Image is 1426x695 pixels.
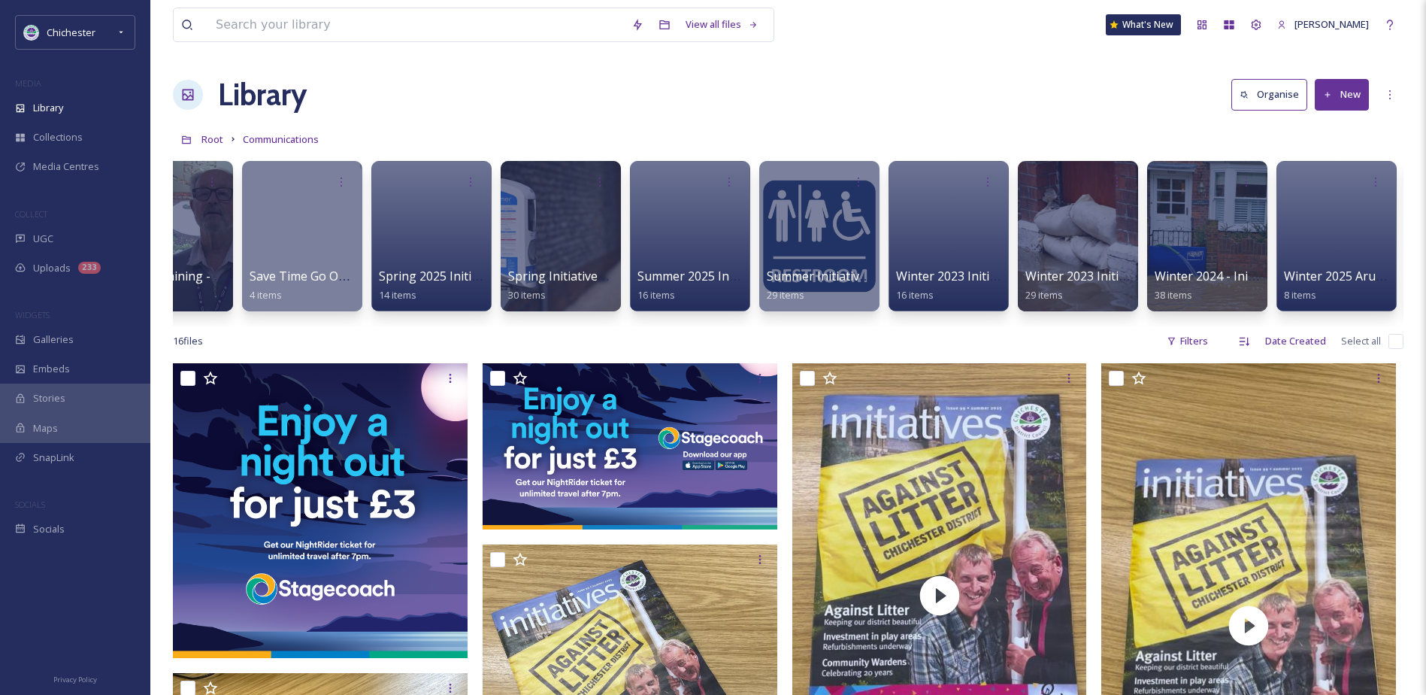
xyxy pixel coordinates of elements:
[1155,269,1288,302] a: Winter 2024 - Initiatives38 items
[1294,17,1369,31] span: [PERSON_NAME]
[1025,269,1195,302] a: Winter 2023 Initiatives images29 items
[508,268,695,284] span: Spring Initiatives pictures - 09/01
[1231,79,1315,110] a: Organise
[1270,10,1376,39] a: [PERSON_NAME]
[120,269,257,302] a: Media training - Cabinet
[15,499,45,510] span: SOCIALS
[250,288,282,302] span: 4 items
[767,269,902,302] a: Summer Initiatives 202429 items
[1231,79,1307,110] button: Organise
[33,362,70,376] span: Embeds
[33,159,99,174] span: Media Centres
[379,288,416,302] span: 14 items
[33,232,53,246] span: UGC
[508,269,695,302] a: Spring Initiatives pictures - 09/0130 items
[33,101,63,115] span: Library
[201,130,223,148] a: Root
[896,269,1070,302] a: Winter 2023 Initiatives artwork16 items
[78,262,101,274] div: 233
[53,669,97,687] a: Privacy Policy
[483,363,777,530] img: Page 8 - 11 - bus offer NightRider Ads-02.png
[1315,79,1369,110] button: New
[47,26,95,39] span: Chichester
[379,269,550,302] a: Spring 2025 Initiatives adverts14 items
[15,309,50,320] span: WIDGETS
[33,261,71,275] span: Uploads
[120,268,257,284] span: Media training - Cabinet
[896,288,934,302] span: 16 items
[15,208,47,220] span: COLLECT
[379,268,550,284] span: Spring 2025 Initiatives adverts
[243,130,319,148] a: Communications
[678,10,766,39] a: View all files
[173,334,203,348] span: 16 file s
[24,25,39,40] img: Logo_of_Chichester_District_Council.png
[33,332,74,347] span: Galleries
[53,675,97,684] span: Privacy Policy
[1106,14,1181,35] a: What's New
[208,8,624,41] input: Search your library
[33,421,58,436] span: Maps
[243,132,319,146] span: Communications
[250,269,366,302] a: Save Time Go Online4 items
[1258,326,1334,356] div: Date Created
[1341,334,1381,348] span: Select all
[250,268,366,284] span: Save Time Go Online
[767,288,804,302] span: 29 items
[508,288,546,302] span: 30 items
[637,269,818,302] a: Summer 2025 Initiatives adverts16 items
[1025,268,1195,284] span: Winter 2023 Initiatives images
[637,268,818,284] span: Summer 2025 Initiatives adverts
[33,451,74,465] span: SnapLink
[1155,268,1288,284] span: Winter 2024 - Initiatives
[218,72,307,117] a: Library
[33,130,83,144] span: Collections
[1155,288,1192,302] span: 38 items
[173,363,468,658] img: Page 8 - 11 - bus offer NightRider Ads-01.png
[1025,288,1063,302] span: 29 items
[201,132,223,146] span: Root
[767,268,902,284] span: Summer Initiatives 2024
[1159,326,1216,356] div: Filters
[896,268,1070,284] span: Winter 2023 Initiatives artwork
[1284,288,1316,302] span: 8 items
[15,77,41,89] span: MEDIA
[33,391,65,405] span: Stories
[637,288,675,302] span: 16 items
[33,522,65,536] span: Socials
